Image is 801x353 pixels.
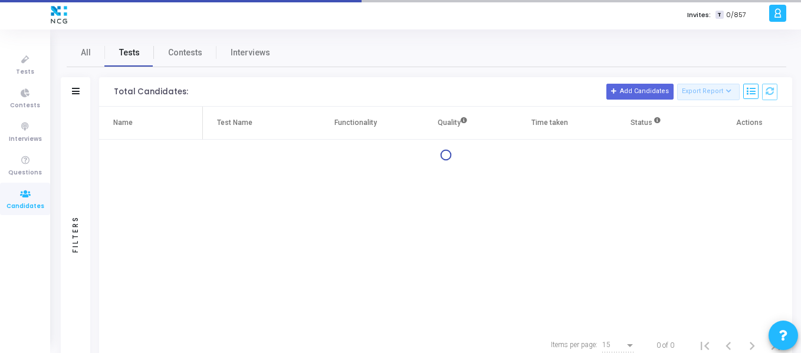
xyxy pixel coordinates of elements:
img: logo [48,3,70,27]
span: 0/857 [726,10,746,20]
span: Candidates [6,202,44,212]
div: 0 of 0 [656,340,674,351]
th: Actions [695,107,793,140]
span: T [715,11,723,19]
span: 15 [602,341,610,349]
span: Tests [119,47,140,59]
span: Interviews [9,134,42,144]
div: Items per page: [551,339,598,350]
span: Tests [16,67,34,77]
div: Name [113,116,133,129]
div: Time taken [531,116,568,129]
button: Export Report [677,84,740,100]
span: Interviews [231,47,270,59]
label: Invites: [687,10,711,20]
button: Add Candidates [606,84,674,99]
span: Questions [8,168,42,178]
div: Total Candidates: [114,87,188,97]
th: Quality [404,107,501,140]
th: Functionality [307,107,405,140]
span: Contests [168,47,202,59]
span: Contests [10,101,40,111]
th: Status [598,107,695,140]
div: Filters [70,169,81,299]
span: All [81,47,91,59]
th: Test Name [203,107,307,140]
mat-select: Items per page: [602,341,635,349]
